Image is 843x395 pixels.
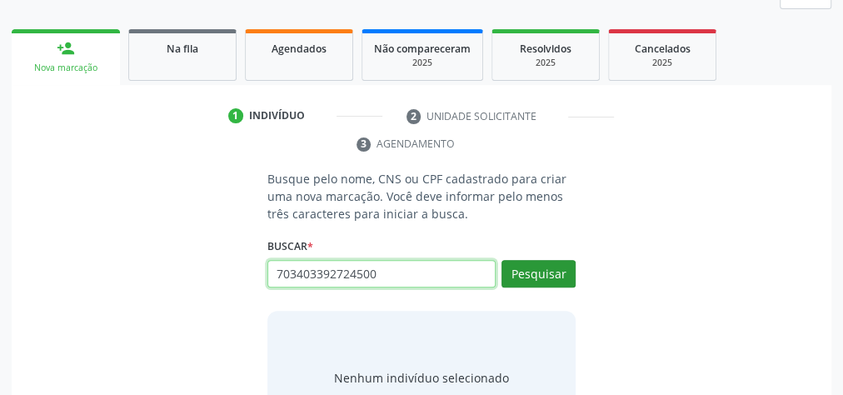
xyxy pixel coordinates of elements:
div: Nenhum indivíduo selecionado [334,369,509,387]
div: 2025 [504,57,587,69]
div: 1 [228,108,243,123]
span: Não compareceram [374,42,471,56]
button: Pesquisar [501,260,576,288]
input: Busque por nome, CNS ou CPF [267,260,496,288]
span: Resolvidos [520,42,571,56]
span: Na fila [167,42,198,56]
div: Nova marcação [23,62,108,74]
label: Buscar [267,234,313,260]
span: Cancelados [635,42,691,56]
p: Busque pelo nome, CNS ou CPF cadastrado para criar uma nova marcação. Você deve informar pelo men... [267,170,576,222]
div: person_add [57,39,75,57]
span: Agendados [272,42,327,56]
div: 2025 [374,57,471,69]
div: 2025 [621,57,704,69]
div: Indivíduo [249,108,305,123]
